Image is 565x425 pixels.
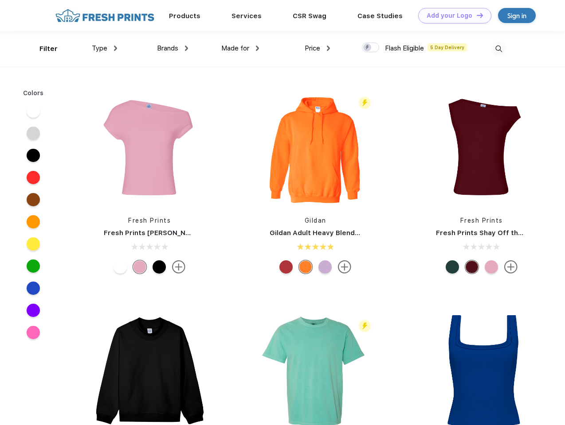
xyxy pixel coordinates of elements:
span: Brands [157,44,178,52]
span: Made for [221,44,249,52]
img: func=resize&h=266 [256,89,374,207]
span: Flash Eligible [385,44,424,52]
img: dropdown.png [185,46,188,51]
img: fo%20logo%202.webp [53,8,157,23]
span: Type [92,44,107,52]
img: more.svg [172,260,185,274]
a: Gildan [305,217,326,224]
div: Sign in [507,11,526,21]
a: Fresh Prints [128,217,171,224]
div: S Orange [299,260,312,274]
a: Products [169,12,200,20]
img: flash_active_toggle.svg [359,97,371,109]
div: Hth Spt Scrlt Rd [279,260,293,274]
img: DT [477,13,483,18]
a: Fresh Prints [PERSON_NAME] Off the Shoulder Top [104,229,276,237]
div: Orchid [318,260,332,274]
div: White [114,260,127,274]
img: desktop_search.svg [491,42,506,56]
div: Filter [39,44,58,54]
div: Light Pink [485,260,498,274]
img: more.svg [338,260,351,274]
img: dropdown.png [114,46,117,51]
div: Burgundy [465,260,479,274]
span: Price [305,44,320,52]
a: Sign in [498,8,536,23]
span: 5 Day Delivery [428,43,467,51]
a: Gildan Adult Heavy Blend 8 Oz. 50/50 Hooded Sweatshirt [270,229,463,237]
a: CSR Swag [293,12,326,20]
img: more.svg [504,260,518,274]
img: flash_active_toggle.svg [359,320,371,332]
div: Black [153,260,166,274]
img: func=resize&h=266 [90,89,208,207]
div: Add your Logo [427,12,472,19]
img: dropdown.png [327,46,330,51]
img: dropdown.png [256,46,259,51]
img: func=resize&h=266 [423,89,541,207]
div: Colors [16,89,51,98]
a: Services [231,12,262,20]
div: Green [446,260,459,274]
div: Light Pink [133,260,146,274]
a: Fresh Prints [460,217,503,224]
